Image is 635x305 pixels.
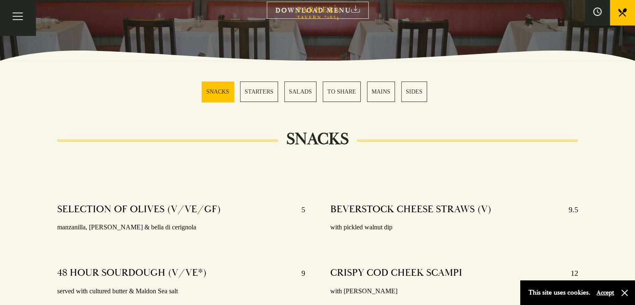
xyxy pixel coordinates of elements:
[597,289,614,297] button: Accept
[57,267,207,280] h4: 48 HOUR SOURDOUGH (V/VE*)
[57,221,305,234] p: manzanilla, [PERSON_NAME] & bella di cerignola
[560,203,578,216] p: 9.5
[620,289,629,297] button: Close and accept
[278,129,357,149] h2: SNACKS
[330,285,578,297] p: with [PERSON_NAME]
[202,81,234,102] a: 1 / 6
[562,267,578,280] p: 12
[367,81,395,102] a: 5 / 6
[57,203,221,216] h4: SELECTION OF OLIVES (V/VE/GF)
[284,81,316,102] a: 3 / 6
[240,81,278,102] a: 2 / 6
[323,81,361,102] a: 4 / 6
[401,81,427,102] a: 6 / 6
[330,221,578,234] p: with pickled walnut dip
[330,267,462,280] h4: CRISPY COD CHEEK SCAMPI
[293,267,305,280] p: 9
[267,2,369,19] a: DOWNLOAD MENU
[330,203,491,216] h4: BEVERSTOCK CHEESE STRAWS (V)
[57,285,305,297] p: served with cultured butter & Maldon Sea salt
[529,287,590,299] p: This site uses cookies.
[293,203,305,216] p: 5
